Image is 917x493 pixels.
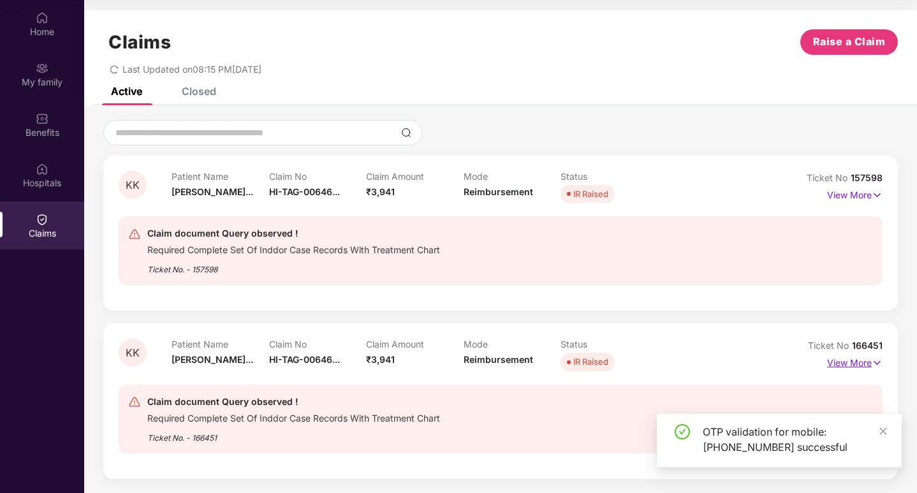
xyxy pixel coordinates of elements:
p: Claim No [269,171,367,182]
img: svg+xml;base64,PHN2ZyB4bWxucz0iaHR0cDovL3d3dy53My5vcmcvMjAwMC9zdmciIHdpZHRoPSIxNyIgaGVpZ2h0PSIxNy... [872,188,883,202]
span: [PERSON_NAME]... [172,354,253,365]
p: Status [561,171,658,182]
div: IR Raised [573,188,608,200]
div: IR Raised [573,355,608,368]
p: View More [827,353,883,370]
div: Ticket No. - 157598 [147,256,440,276]
span: KK [126,180,140,191]
p: Claim Amount [366,339,464,350]
span: close [879,427,888,436]
img: svg+xml;base64,PHN2ZyB3aWR0aD0iMjAiIGhlaWdodD0iMjAiIHZpZXdCb3g9IjAgMCAyMCAyMCIgZmlsbD0ibm9uZSIgeG... [36,62,48,75]
span: Reimbursement [464,186,533,197]
div: Closed [182,85,216,98]
div: Required Complete Set Of Inddor Case Records With Treatment Chart [147,241,440,256]
button: Raise a Claim [800,29,898,55]
span: 157598 [851,172,883,183]
p: Patient Name [172,171,269,182]
span: HI-TAG-00646... [269,354,340,365]
span: Raise a Claim [813,34,886,50]
img: svg+xml;base64,PHN2ZyB4bWxucz0iaHR0cDovL3d3dy53My5vcmcvMjAwMC9zdmciIHdpZHRoPSIxNyIgaGVpZ2h0PSIxNy... [872,356,883,370]
span: redo [110,64,119,75]
span: Ticket No [807,172,851,183]
h1: Claims [108,31,171,53]
span: Ticket No [808,340,852,351]
img: svg+xml;base64,PHN2ZyB4bWxucz0iaHR0cDovL3d3dy53My5vcmcvMjAwMC9zdmciIHdpZHRoPSIyNCIgaGVpZ2h0PSIyNC... [128,395,141,408]
span: [PERSON_NAME]... [172,186,253,197]
span: ₹3,941 [366,186,395,197]
div: OTP validation for mobile: [PHONE_NUMBER] successful [703,424,886,455]
p: Status [561,339,658,350]
div: Claim document Query observed ! [147,394,440,409]
p: View More [827,185,883,202]
img: svg+xml;base64,PHN2ZyBpZD0iU2VhcmNoLTMyeDMyIiB4bWxucz0iaHR0cDovL3d3dy53My5vcmcvMjAwMC9zdmciIHdpZH... [401,128,411,138]
p: Claim No [269,339,367,350]
img: svg+xml;base64,PHN2ZyBpZD0iSG9tZSIgeG1sbnM9Imh0dHA6Ly93d3cudzMub3JnLzIwMDAvc3ZnIiB3aWR0aD0iMjAiIG... [36,11,48,24]
span: check-circle [675,424,690,439]
span: 166451 [852,340,883,351]
img: svg+xml;base64,PHN2ZyBpZD0iQmVuZWZpdHMiIHhtbG5zPSJodHRwOi8vd3d3LnczLm9yZy8yMDAwL3N2ZyIgd2lkdGg9Ij... [36,112,48,125]
span: Reimbursement [464,354,533,365]
img: svg+xml;base64,PHN2ZyBpZD0iQ2xhaW0iIHhtbG5zPSJodHRwOi8vd3d3LnczLm9yZy8yMDAwL3N2ZyIgd2lkdGg9IjIwIi... [36,213,48,226]
p: Patient Name [172,339,269,350]
p: Mode [464,339,561,350]
img: svg+xml;base64,PHN2ZyB4bWxucz0iaHR0cDovL3d3dy53My5vcmcvMjAwMC9zdmciIHdpZHRoPSIyNCIgaGVpZ2h0PSIyNC... [128,228,141,240]
span: Last Updated on 08:15 PM[DATE] [122,64,261,75]
div: Claim document Query observed ! [147,226,440,241]
span: ₹3,941 [366,354,395,365]
span: HI-TAG-00646... [269,186,340,197]
div: Active [111,85,142,98]
p: Claim Amount [366,171,464,182]
img: svg+xml;base64,PHN2ZyBpZD0iSG9zcGl0YWxzIiB4bWxucz0iaHR0cDovL3d3dy53My5vcmcvMjAwMC9zdmciIHdpZHRoPS... [36,163,48,175]
div: Ticket No. - 166451 [147,424,440,444]
span: KK [126,348,140,358]
div: Required Complete Set Of Inddor Case Records With Treatment Chart [147,409,440,424]
p: Mode [464,171,561,182]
